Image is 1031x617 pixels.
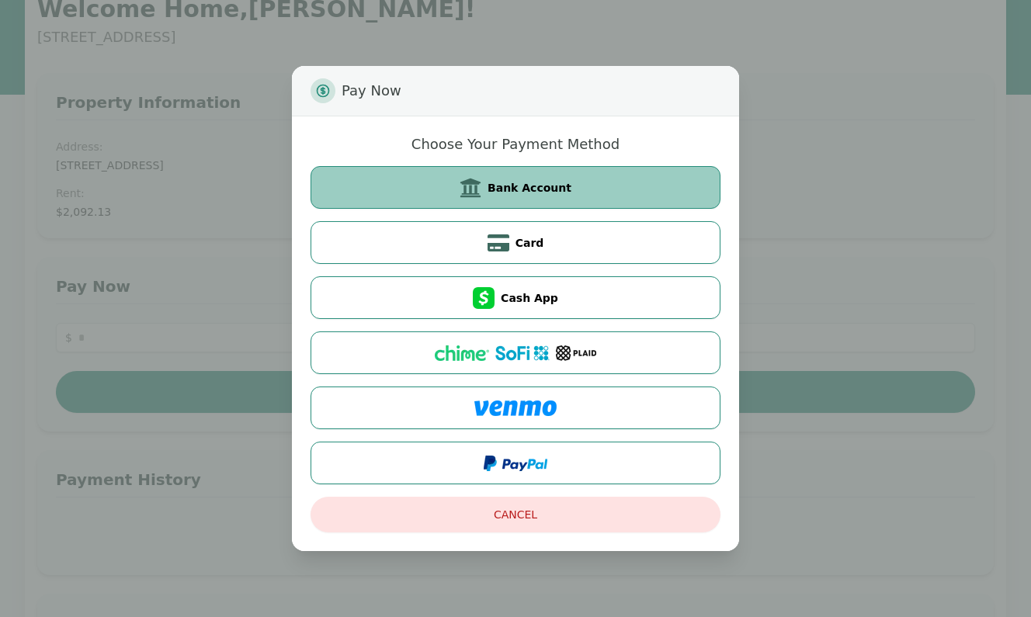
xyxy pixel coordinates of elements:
[488,180,571,196] span: Bank Account
[515,235,544,251] span: Card
[342,78,401,103] span: Pay Now
[311,497,720,532] button: Cancel
[411,135,620,154] h2: Choose Your Payment Method
[435,345,489,361] img: Chime logo
[474,400,557,416] img: Venmo logo
[311,221,720,264] button: Card
[311,276,720,319] button: Cash App
[484,456,547,471] img: PayPal logo
[556,345,596,361] img: Plaid logo
[311,166,720,209] button: Bank Account
[495,345,550,361] img: SoFi logo
[501,290,558,306] span: Cash App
